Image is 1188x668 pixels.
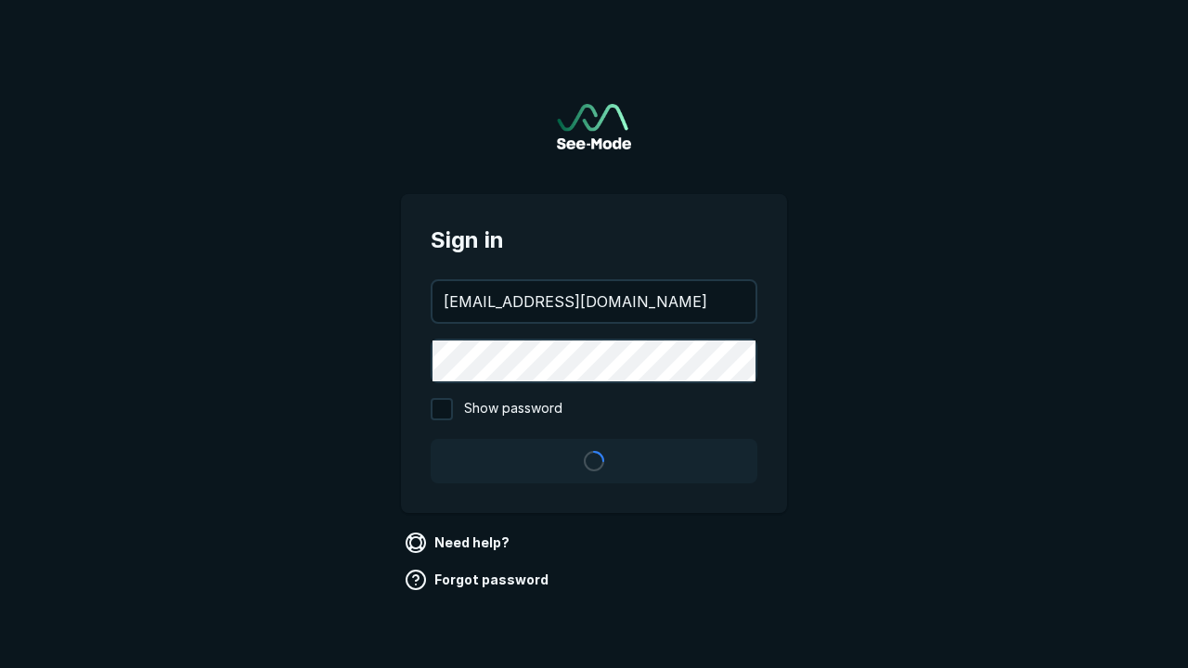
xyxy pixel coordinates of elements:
img: See-Mode Logo [557,104,631,149]
a: Need help? [401,528,517,558]
a: Forgot password [401,565,556,595]
span: Sign in [431,224,757,257]
span: Show password [464,398,562,420]
a: Go to sign in [557,104,631,149]
input: your@email.com [433,281,755,322]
